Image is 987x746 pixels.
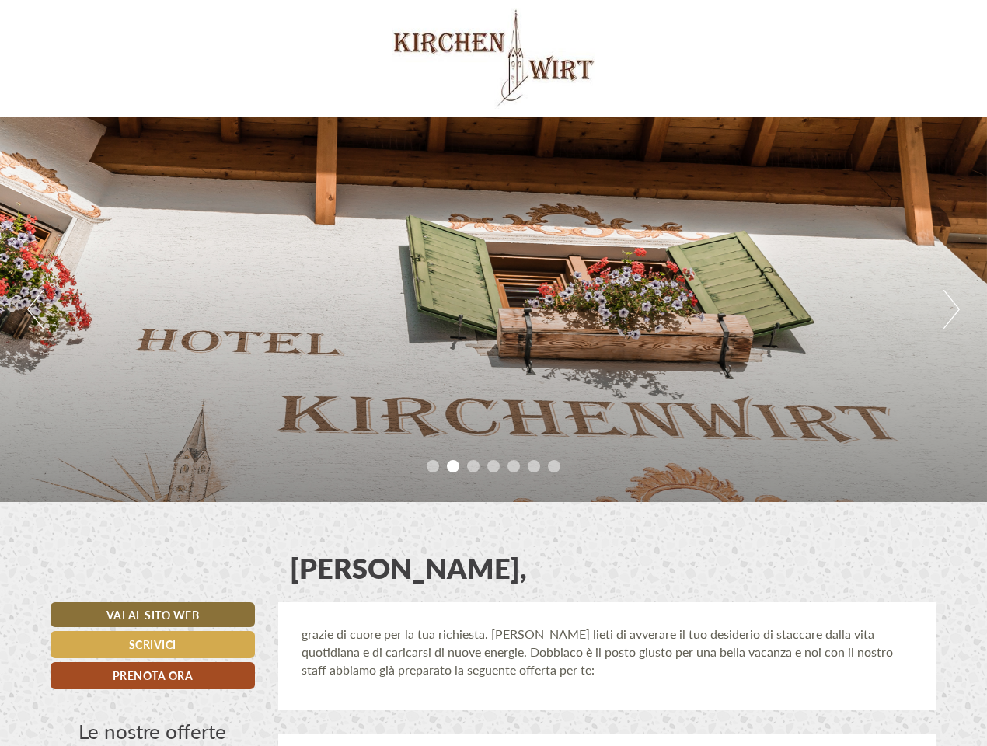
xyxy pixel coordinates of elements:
a: Scrivici [51,631,255,658]
div: Le nostre offerte [51,716,255,745]
h1: [PERSON_NAME], [290,553,527,584]
button: Next [943,290,960,329]
button: Previous [27,290,44,329]
p: grazie di cuore per la tua richiesta. [PERSON_NAME] lieti di avverare il tuo desiderio di staccar... [302,626,914,679]
a: Prenota ora [51,662,255,689]
a: Vai al sito web [51,602,255,627]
